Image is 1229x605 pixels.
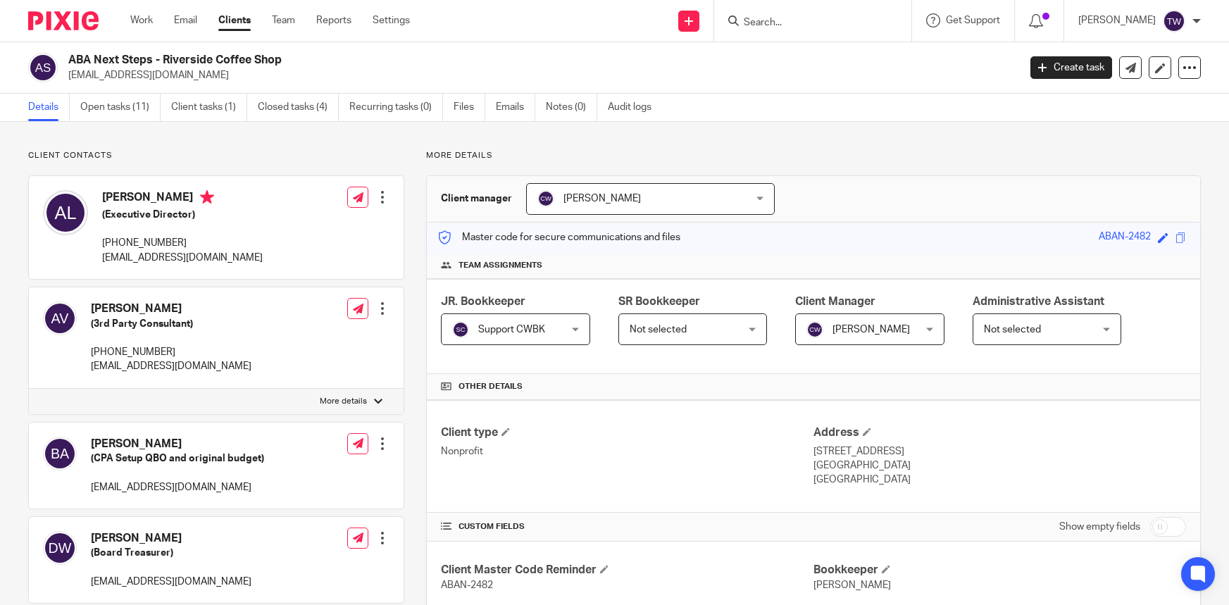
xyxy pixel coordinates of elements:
[426,150,1201,161] p: More details
[458,381,523,392] span: Other details
[272,13,295,27] a: Team
[441,192,512,206] h3: Client manager
[1030,56,1112,79] a: Create task
[813,473,1186,487] p: [GEOGRAPHIC_DATA]
[546,94,597,121] a: Notes (0)
[316,13,351,27] a: Reports
[973,296,1104,307] span: Administrative Assistant
[563,194,641,204] span: [PERSON_NAME]
[102,208,263,222] h5: (Executive Director)
[91,317,251,331] h5: (3rd Party Consultant)
[813,425,1186,440] h4: Address
[102,236,263,250] p: [PHONE_NUMBER]
[91,531,251,546] h4: [PERSON_NAME]
[441,296,525,307] span: JR. Bookkeeper
[452,321,469,338] img: svg%3E
[742,17,869,30] input: Search
[28,150,404,161] p: Client contacts
[174,13,197,27] a: Email
[795,296,875,307] span: Client Manager
[813,444,1186,459] p: [STREET_ADDRESS]
[806,321,823,338] img: svg%3E
[91,301,251,316] h4: [PERSON_NAME]
[171,94,247,121] a: Client tasks (1)
[537,190,554,207] img: svg%3E
[1099,230,1151,246] div: ABAN-2482
[28,94,70,121] a: Details
[496,94,535,121] a: Emails
[441,563,813,578] h4: Client Master Code Reminder
[91,437,264,451] h4: [PERSON_NAME]
[946,15,1000,25] span: Get Support
[437,230,680,244] p: Master code for secure communications and files
[608,94,662,121] a: Audit logs
[984,325,1041,335] span: Not selected
[28,53,58,82] img: svg%3E
[91,480,264,494] p: [EMAIL_ADDRESS][DOMAIN_NAME]
[43,190,88,235] img: svg%3E
[43,437,77,470] img: svg%3E
[630,325,687,335] span: Not selected
[441,425,813,440] h4: Client type
[813,563,1186,578] h4: Bookkeeper
[130,13,153,27] a: Work
[91,546,251,560] h5: (Board Treasurer)
[80,94,161,121] a: Open tasks (11)
[441,444,813,459] p: Nonprofit
[28,11,99,30] img: Pixie
[43,301,77,335] img: svg%3E
[91,575,251,589] p: [EMAIL_ADDRESS][DOMAIN_NAME]
[1059,520,1140,534] label: Show empty fields
[1163,10,1185,32] img: svg%3E
[102,251,263,265] p: [EMAIL_ADDRESS][DOMAIN_NAME]
[320,396,367,407] p: More details
[454,94,485,121] a: Files
[258,94,339,121] a: Closed tasks (4)
[478,325,545,335] span: Support CWBK
[1078,13,1156,27] p: [PERSON_NAME]
[91,451,264,466] h5: (CPA Setup QBO and original budget)
[91,345,251,359] p: [PHONE_NUMBER]
[102,190,263,208] h4: [PERSON_NAME]
[373,13,410,27] a: Settings
[68,68,1009,82] p: [EMAIL_ADDRESS][DOMAIN_NAME]
[813,580,891,590] span: [PERSON_NAME]
[832,325,910,335] span: [PERSON_NAME]
[618,296,700,307] span: SR Bookkeeper
[218,13,251,27] a: Clients
[813,459,1186,473] p: [GEOGRAPHIC_DATA]
[458,260,542,271] span: Team assignments
[43,531,77,565] img: svg%3E
[200,190,214,204] i: Primary
[349,94,443,121] a: Recurring tasks (0)
[441,521,813,532] h4: CUSTOM FIELDS
[441,580,493,590] span: ABAN-2482
[68,53,821,68] h2: ABA Next Steps - Riverside Coffee Shop
[91,359,251,373] p: [EMAIL_ADDRESS][DOMAIN_NAME]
